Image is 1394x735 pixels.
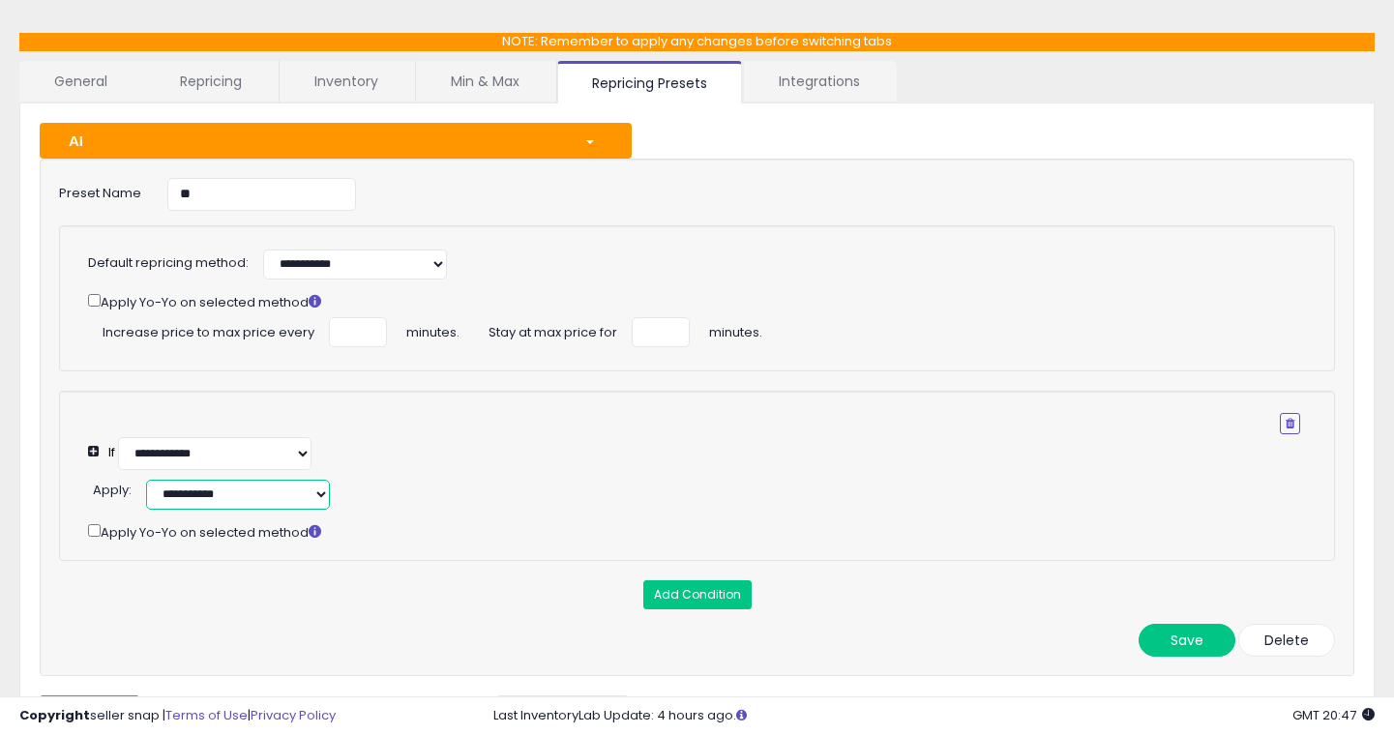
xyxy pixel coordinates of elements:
button: Delete [1238,624,1335,657]
button: AI [40,123,632,159]
i: Remove Condition [1286,418,1294,429]
div: seller snap | | [19,707,336,725]
label: Default repricing method: [88,254,249,273]
a: Min & Max [416,61,554,102]
a: Integrations [744,61,895,102]
button: None (AI Default) [495,695,630,723]
a: Privacy Policy [251,706,336,724]
i: Click here to read more about un-synced listings. [736,709,747,721]
div: Apply Yo-Yo on selected method [88,520,1325,543]
span: minutes. [406,317,460,342]
span: 2025-09-7 20:47 GMT [1292,706,1375,724]
span: Increase price to max price every [103,317,314,342]
a: General [19,61,143,102]
span: Apply [93,481,129,499]
label: Preset Name [44,178,153,203]
span: minutes. [709,317,762,342]
a: Repricing Presets [557,61,742,103]
span: Stay at max price for [489,317,617,342]
a: Inventory [280,61,413,102]
a: Repricing [145,61,277,102]
button: Save [1139,624,1235,657]
div: AI [54,131,570,151]
p: NOTE: Remember to apply any changes before switching tabs [19,33,1375,51]
div: : [93,475,132,500]
div: Last InventoryLab Update: 4 hours ago. [493,707,1375,725]
button: Add Condition [643,580,752,609]
div: Apply Yo-Yo on selected method [88,290,1300,312]
a: Terms of Use [165,706,248,724]
strong: Copyright [19,706,90,724]
button: New Preset [40,695,139,728]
